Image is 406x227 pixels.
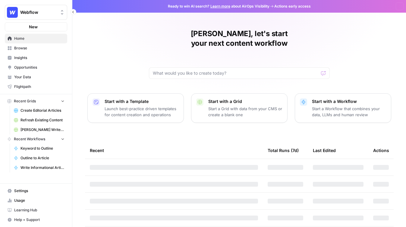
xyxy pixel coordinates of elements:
[11,153,67,163] a: Outline to Article
[14,36,65,41] span: Home
[14,74,65,80] span: Your Data
[268,142,299,159] div: Total Runs (7d)
[5,97,67,106] button: Recent Grids
[20,117,65,123] span: Refresh Existing Content
[149,29,330,48] h1: [PERSON_NAME], let's start your next content workflow
[20,9,57,15] span: Webflow
[20,108,65,113] span: Create Editorial Articles
[5,135,67,144] button: Recent Workflows
[208,106,282,118] p: Start a Grid with data from your CMS or create a blank one
[14,198,65,203] span: Usage
[11,144,67,153] a: Keyword to Outline
[7,7,18,18] img: Webflow Logo
[168,4,269,9] span: Ready to win AI search? about AirOps Visibility
[5,72,67,82] a: Your Data
[14,98,36,104] span: Recent Grids
[90,142,258,159] div: Recent
[5,82,67,92] a: Flightpath
[153,70,319,76] input: What would you like to create today?
[5,205,67,215] a: Learning Hub
[14,84,65,89] span: Flightpath
[5,53,67,63] a: Insights
[5,63,67,72] a: Opportunities
[312,106,386,118] p: Start a Workflow that combines your data, LLMs and human review
[20,127,65,132] span: [PERSON_NAME] Write Informational Article
[14,207,65,213] span: Learning Hub
[208,98,282,104] p: Start with a Grid
[87,93,184,123] button: Start with a TemplateLaunch best-practice driven templates for content creation and operations
[14,55,65,61] span: Insights
[105,98,179,104] p: Start with a Template
[5,34,67,43] a: Home
[274,4,311,9] span: Actions early access
[20,155,65,161] span: Outline to Article
[5,5,67,20] button: Workspace: Webflow
[312,98,386,104] p: Start with a Workflow
[14,217,65,222] span: Help + Support
[313,142,336,159] div: Last Edited
[210,4,230,8] a: Learn more
[5,196,67,205] a: Usage
[11,163,67,173] a: Write Informational Article Body
[14,45,65,51] span: Browse
[191,93,288,123] button: Start with a GridStart a Grid with data from your CMS or create a blank one
[5,22,67,31] button: New
[29,24,38,30] span: New
[20,165,65,170] span: Write Informational Article Body
[5,43,67,53] a: Browse
[14,65,65,70] span: Opportunities
[11,106,67,115] a: Create Editorial Articles
[373,142,389,159] div: Actions
[11,125,67,135] a: [PERSON_NAME] Write Informational Article
[105,106,179,118] p: Launch best-practice driven templates for content creation and operations
[14,136,45,142] span: Recent Workflows
[295,93,391,123] button: Start with a WorkflowStart a Workflow that combines your data, LLMs and human review
[14,188,65,194] span: Settings
[11,115,67,125] a: Refresh Existing Content
[20,146,65,151] span: Keyword to Outline
[5,186,67,196] a: Settings
[5,215,67,225] button: Help + Support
